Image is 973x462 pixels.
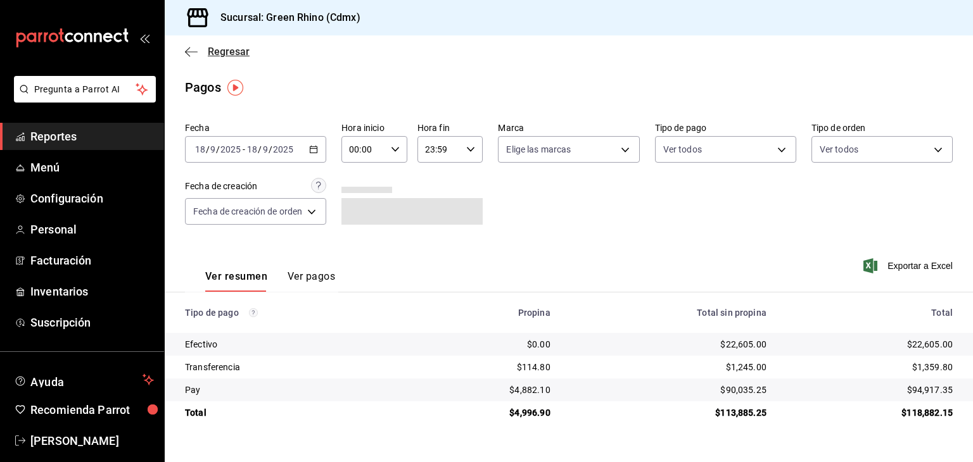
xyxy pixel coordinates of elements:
span: - [243,144,245,154]
span: Ver todos [663,143,702,156]
span: / [258,144,262,154]
input: -- [246,144,258,154]
div: navigation tabs [205,270,335,292]
div: $1,359.80 [787,361,953,373]
input: ---- [220,144,241,154]
span: [PERSON_NAME] [30,432,154,449]
input: -- [210,144,216,154]
span: Recomienda Parrot [30,401,154,418]
label: Marca [498,123,639,132]
label: Tipo de orden [811,123,953,132]
span: Fecha de creación de orden [193,205,302,218]
span: Configuración [30,190,154,207]
button: Ver resumen [205,270,267,292]
div: Pay [185,384,403,396]
button: Regresar [185,46,250,58]
label: Tipo de pago [655,123,796,132]
span: Personal [30,221,154,238]
span: / [269,144,272,154]
div: Total [787,308,953,318]
span: Suscripción [30,314,154,331]
span: Menú [30,159,154,176]
label: Hora inicio [341,123,407,132]
div: Transferencia [185,361,403,373]
span: Ayuda [30,372,137,387]
div: Efectivo [185,338,403,351]
span: Elige las marcas [506,143,571,156]
div: $22,605.00 [571,338,766,351]
div: Propina [423,308,550,318]
div: $1,245.00 [571,361,766,373]
svg: Los pagos realizados con Pay y otras terminales son montos brutos. [249,308,258,317]
input: ---- [272,144,294,154]
a: Pregunta a Parrot AI [9,92,156,105]
div: $118,882.15 [787,406,953,419]
div: Tipo de pago [185,308,403,318]
input: -- [262,144,269,154]
div: $90,035.25 [571,384,766,396]
span: Facturación [30,252,154,269]
span: Inventarios [30,283,154,300]
div: Fecha de creación [185,180,257,193]
span: / [206,144,210,154]
div: $113,885.25 [571,406,766,419]
span: Reportes [30,128,154,145]
div: Pagos [185,78,221,97]
div: $114.80 [423,361,550,373]
label: Fecha [185,123,326,132]
button: Pregunta a Parrot AI [14,76,156,103]
div: Total [185,406,403,419]
div: Total sin propina [571,308,766,318]
h3: Sucursal: Green Rhino (Cdmx) [210,10,360,25]
button: Ver pagos [288,270,335,292]
span: Pregunta a Parrot AI [34,83,136,96]
span: Regresar [208,46,250,58]
div: $0.00 [423,338,550,351]
div: $22,605.00 [787,338,953,351]
button: open_drawer_menu [139,33,149,43]
div: $94,917.35 [787,384,953,396]
span: / [216,144,220,154]
label: Hora fin [417,123,483,132]
button: Exportar a Excel [866,258,953,273]
div: $4,996.90 [423,406,550,419]
span: Ver todos [820,143,858,156]
input: -- [194,144,206,154]
div: $4,882.10 [423,384,550,396]
img: Tooltip marker [227,80,243,96]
